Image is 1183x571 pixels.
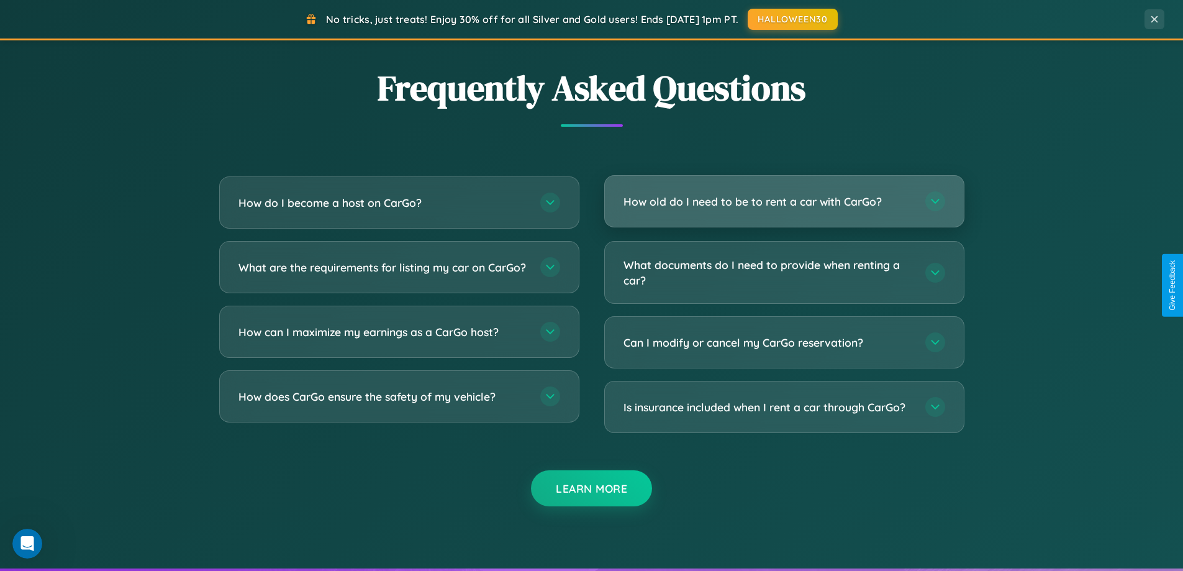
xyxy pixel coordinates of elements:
[531,470,652,506] button: Learn More
[623,400,913,415] h3: Is insurance included when I rent a car through CarGo?
[238,195,528,211] h3: How do I become a host on CarGo?
[238,389,528,404] h3: How does CarGo ensure the safety of my vehicle?
[623,257,913,288] h3: What documents do I need to provide when renting a car?
[748,9,838,30] button: HALLOWEEN30
[623,194,913,209] h3: How old do I need to be to rent a car with CarGo?
[12,529,42,559] iframe: Intercom live chat
[623,335,913,350] h3: Can I modify or cancel my CarGo reservation?
[326,13,738,25] span: No tricks, just treats! Enjoy 30% off for all Silver and Gold users! Ends [DATE] 1pm PT.
[238,324,528,340] h3: How can I maximize my earnings as a CarGo host?
[1168,260,1177,311] div: Give Feedback
[238,260,528,275] h3: What are the requirements for listing my car on CarGo?
[219,64,964,112] h2: Frequently Asked Questions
